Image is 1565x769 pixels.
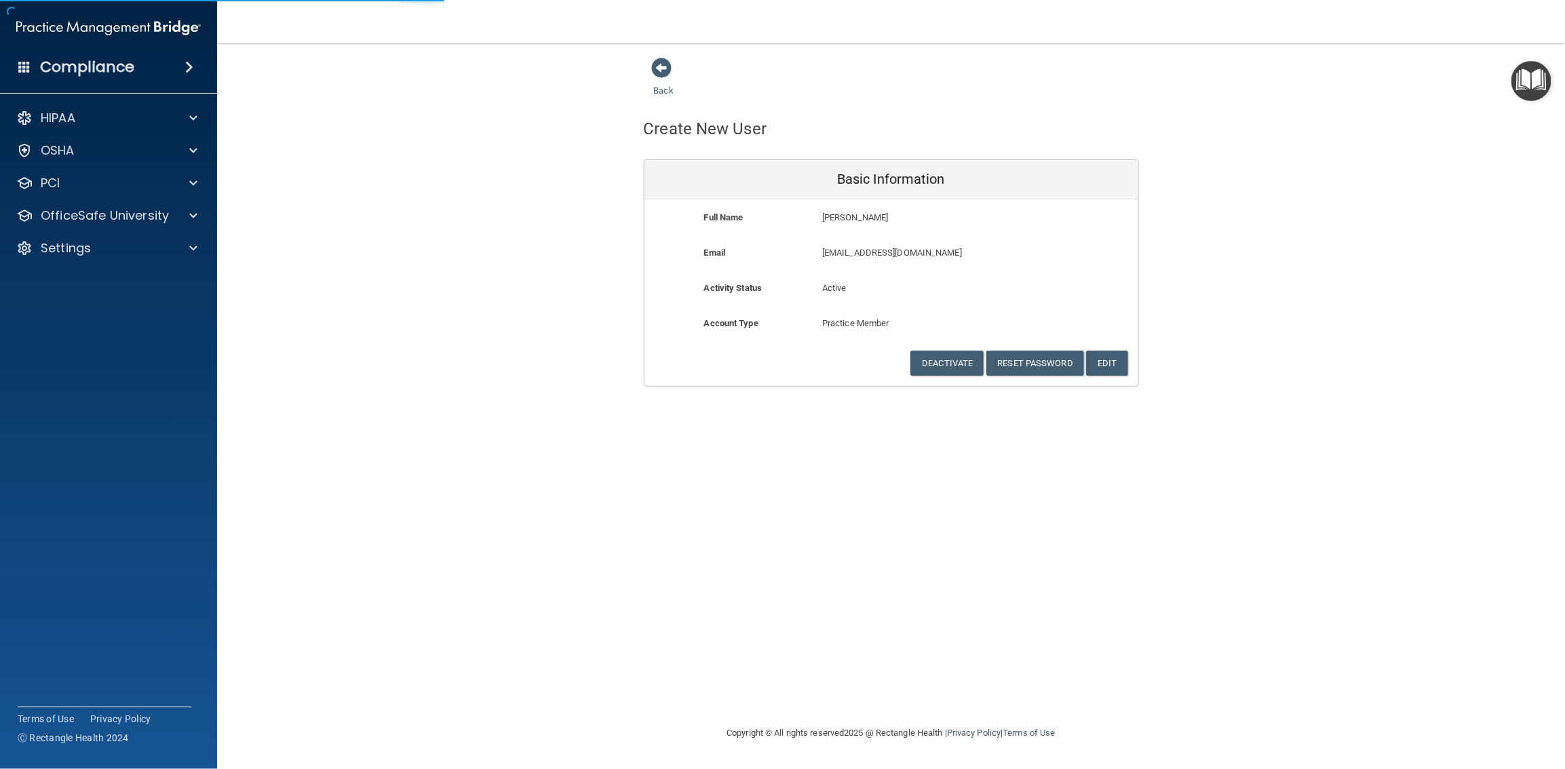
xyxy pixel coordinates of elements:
button: Deactivate [910,351,984,376]
p: OSHA [41,142,75,159]
p: [EMAIL_ADDRESS][DOMAIN_NAME] [822,245,1039,261]
p: [PERSON_NAME] [822,210,1039,226]
a: Terms of Use [18,712,74,726]
b: Account Type [704,318,758,328]
a: OfficeSafe University [16,208,197,224]
h4: Compliance [40,58,134,77]
a: Terms of Use [1003,728,1055,738]
p: PCI [41,175,60,191]
button: Reset Password [986,351,1084,376]
p: HIPAA [41,110,75,126]
a: Privacy Policy [947,728,1001,738]
b: Full Name [704,212,743,222]
h4: Create New User [644,120,767,138]
a: PCI [16,175,197,191]
b: Activity Status [704,283,762,293]
p: OfficeSafe University [41,208,169,224]
img: PMB logo [16,14,201,41]
button: Open Resource Center [1511,61,1551,101]
p: Practice Member [822,315,960,332]
button: Edit [1086,351,1127,376]
p: Active [822,280,960,296]
a: OSHA [16,142,197,159]
a: HIPAA [16,110,197,126]
iframe: Drift Widget Chat Controller [1330,673,1549,727]
span: Ⓒ Rectangle Health 2024 [18,731,129,745]
a: Privacy Policy [90,712,151,726]
b: Email [704,248,726,258]
a: Settings [16,240,197,256]
div: Basic Information [644,160,1138,199]
a: Back [654,69,674,96]
p: Settings [41,240,91,256]
div: Copyright © All rights reserved 2025 @ Rectangle Health | | [644,711,1139,755]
